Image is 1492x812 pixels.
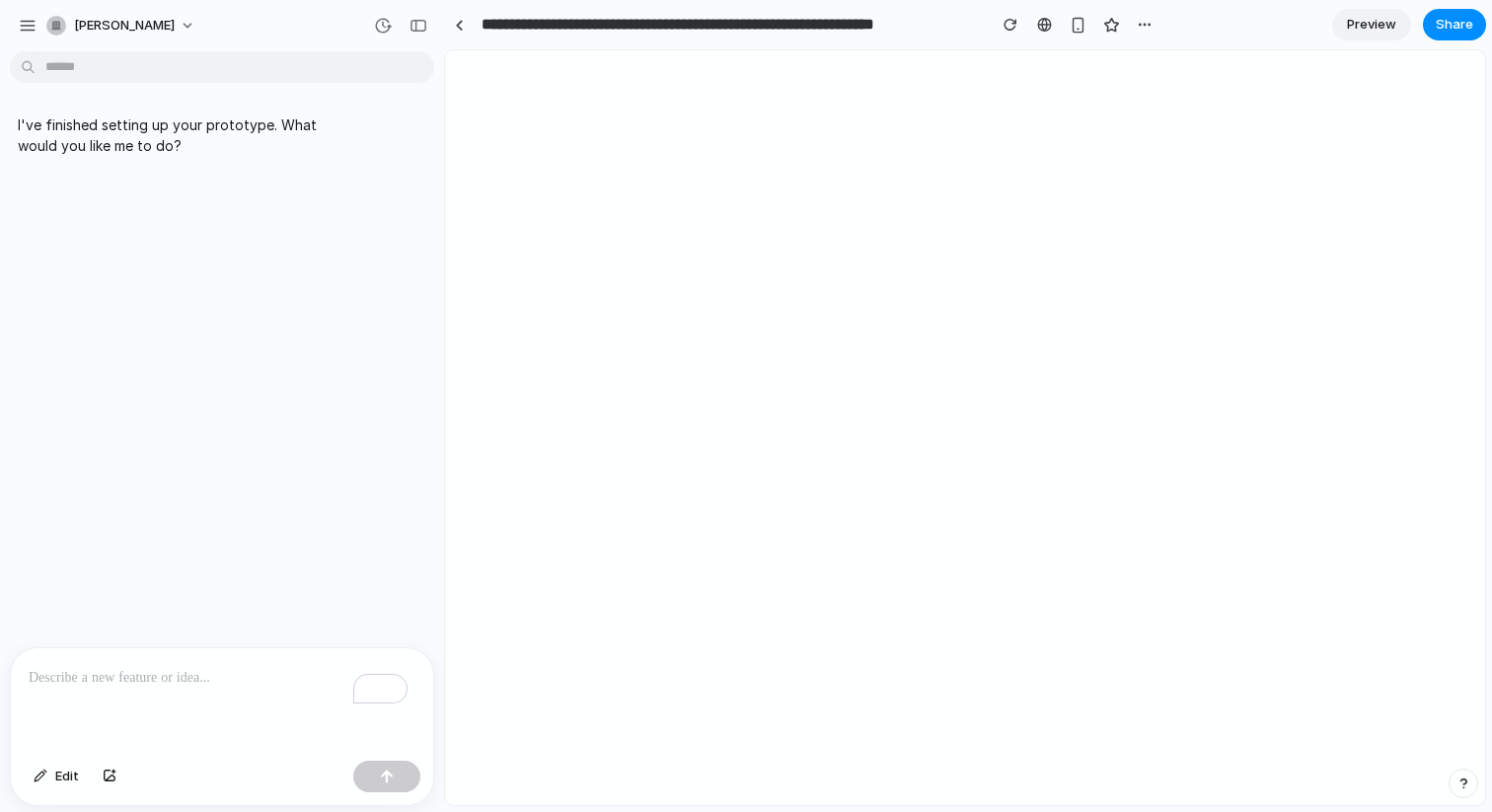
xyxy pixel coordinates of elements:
[11,648,433,753] div: To enrich screen reader interactions, please activate Accessibility in Grammarly extension settings
[1332,9,1411,40] a: Preview
[1347,15,1396,35] span: Preview
[18,114,347,156] p: I've finished setting up your prototype. What would you like me to do?
[55,767,79,786] span: Edit
[1423,9,1486,40] button: Share
[24,761,89,792] button: Edit
[38,10,205,41] button: [PERSON_NAME]
[1436,15,1473,35] span: Share
[74,16,175,36] span: [PERSON_NAME]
